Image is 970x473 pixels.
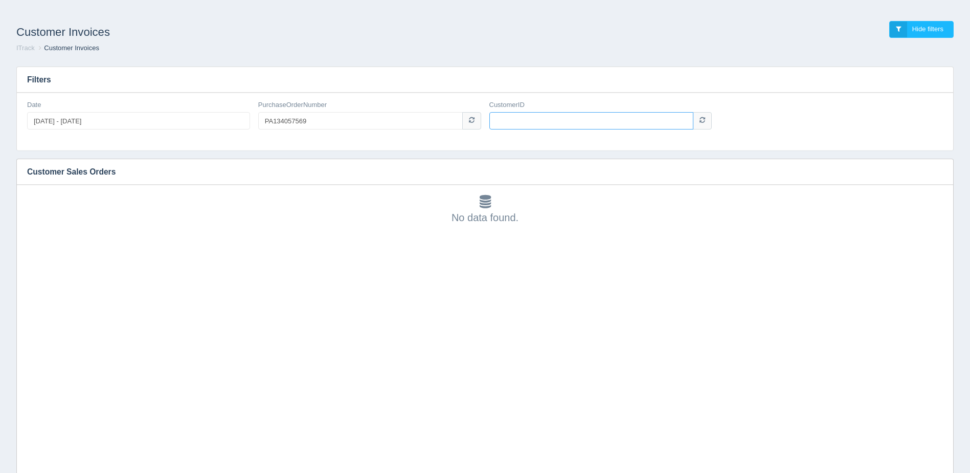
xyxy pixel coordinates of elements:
[27,100,41,110] label: Date
[889,21,954,38] a: Hide filters
[912,25,943,33] span: Hide filters
[36,44,99,53] li: Customer Invoices
[489,100,525,110] label: CustomerID
[17,159,938,185] h3: Customer Sales Orders
[258,100,327,110] label: PurchaseOrderNumber
[16,44,35,52] a: ITrack
[16,21,485,44] h1: Customer Invoices
[27,195,943,225] div: No data found.
[17,67,953,93] h3: Filters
